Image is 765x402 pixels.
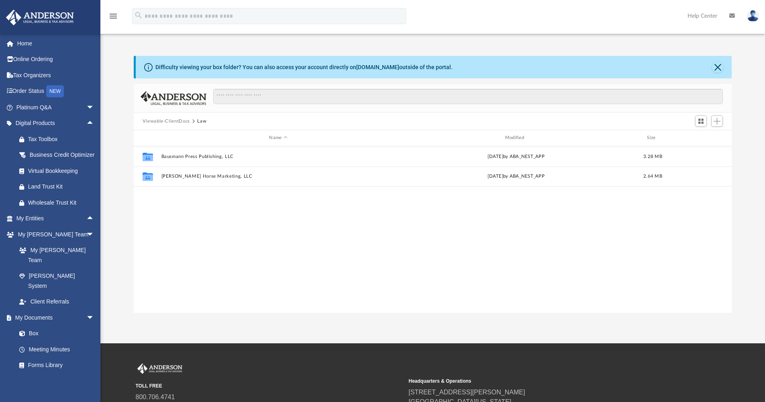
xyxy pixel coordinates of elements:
a: [PERSON_NAME] System [11,268,102,294]
div: Modified [399,134,633,142]
img: Anderson Advisors Platinum Portal [4,10,76,25]
span: arrow_drop_down [86,310,102,326]
a: Order StatusNEW [6,83,106,100]
div: Business Credit Optimizer [28,150,96,160]
a: [STREET_ADDRESS][PERSON_NAME] [409,389,525,396]
a: Digital Productsarrow_drop_up [6,115,106,131]
button: Bausmann Press Publishing, LLC [161,154,395,159]
div: Difficulty viewing your box folder? You can also access your account directly on outside of the p... [155,63,453,72]
div: grid [134,146,732,313]
a: My Entitiesarrow_drop_up [6,211,106,227]
i: menu [108,11,118,21]
button: Switch to Grid View [695,115,707,127]
a: Platinum Q&Aarrow_drop_down [6,99,106,115]
a: Home [6,35,106,51]
a: Box [11,326,98,342]
a: menu [108,15,118,21]
a: Online Ordering [6,51,106,68]
a: Virtual Bookkeeping [11,163,106,179]
small: TOLL FREE [136,382,403,390]
a: Forms Library [11,357,98,373]
span: arrow_drop_down [86,99,102,116]
a: Tax Toolbox [11,131,106,147]
div: id [137,134,157,142]
button: Viewable-ClientDocs [143,118,190,125]
div: Wholesale Trust Kit [28,198,96,208]
input: Search files and folders [213,89,723,104]
small: Headquarters & Operations [409,377,676,385]
a: Wholesale Trust Kit [11,195,106,211]
a: My [PERSON_NAME] Team [11,242,98,268]
span: 2.64 MB [643,174,662,178]
i: search [134,11,143,20]
span: arrow_drop_down [86,226,102,243]
button: [PERSON_NAME] Horse Marketing, LLC [161,174,395,179]
a: Tax Organizers [6,67,106,83]
a: My Documentsarrow_drop_down [6,310,102,326]
a: My [PERSON_NAME] Teamarrow_drop_down [6,226,102,242]
button: Close [712,62,723,73]
button: Add [711,115,723,127]
a: 800.706.4741 [136,394,175,400]
div: Name [161,134,395,142]
button: Law [197,118,206,125]
div: id [672,134,728,142]
div: [DATE] by ABA_NEST_APP [399,173,633,180]
a: Land Trust Kit [11,179,106,195]
a: Business Credit Optimizer [11,147,106,163]
img: User Pic [747,10,759,22]
div: Size [636,134,669,142]
div: Tax Toolbox [28,134,96,144]
div: [DATE] by ABA_NEST_APP [399,153,633,160]
div: Land Trust Kit [28,182,96,192]
a: Client Referrals [11,294,102,310]
a: [DOMAIN_NAME] [356,64,399,70]
span: arrow_drop_up [86,211,102,227]
div: Virtual Bookkeeping [28,166,96,176]
img: Anderson Advisors Platinum Portal [136,363,184,374]
a: Notarize [11,373,102,389]
span: 3.28 MB [643,154,662,158]
a: Meeting Minutes [11,341,102,357]
div: NEW [46,85,64,97]
span: arrow_drop_up [86,115,102,132]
